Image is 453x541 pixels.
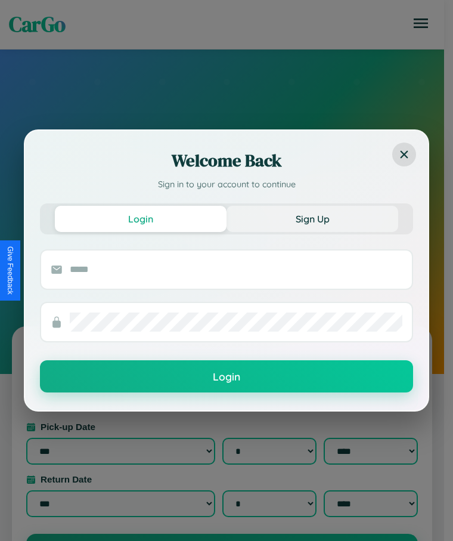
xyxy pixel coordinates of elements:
p: Sign in to your account to continue [40,178,413,191]
button: Login [40,360,413,392]
button: Sign Up [226,206,398,232]
div: Give Feedback [6,246,14,295]
h2: Welcome Back [40,149,413,172]
button: Login [55,206,226,232]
